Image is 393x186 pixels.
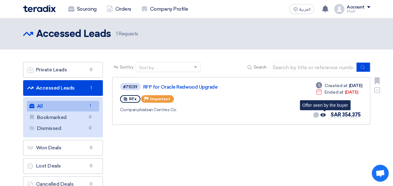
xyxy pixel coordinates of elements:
[23,5,56,12] img: Teradix logo
[325,82,347,89] span: Created at
[87,114,94,121] span: 0
[27,101,99,111] a: All
[116,30,138,38] span: Requests
[87,103,94,109] span: 1
[302,103,348,108] div: Offer seen by the buyer
[23,80,103,96] a: Accessed Leads1
[116,31,118,37] span: 1
[325,89,343,96] span: Ended at
[23,158,103,174] a: Lost Deals0
[120,64,134,70] span: Sort by
[136,2,193,16] a: Company Profile
[269,63,357,72] input: Search by title or reference number
[88,67,95,73] span: 0
[120,106,301,113] div: Arabian Centres Co.
[253,64,266,70] span: Search
[102,2,136,16] a: Orders
[87,125,94,132] span: 0
[347,5,365,10] div: Account
[36,28,111,40] h2: Accessed Leads
[150,97,170,101] span: Important
[129,97,137,101] span: RFx
[23,62,103,78] a: Private Leads0
[316,82,362,89] div: [DATE]
[88,163,95,169] span: 0
[120,107,139,112] span: Company
[143,84,300,90] a: RFP for Oracle Redwood Upgrade
[330,112,361,118] span: SAR 354,375
[372,165,389,182] a: Open chat
[27,112,99,123] a: Bookmarked
[88,145,95,151] span: 0
[139,65,154,71] div: Sort by
[299,7,310,12] span: العربية
[27,123,99,134] a: Dismissed
[347,10,370,13] div: Khalil
[23,140,103,156] a: Won Deals0
[123,85,138,89] div: #71039
[316,89,358,96] div: [DATE]
[334,4,344,14] img: profile_test.png
[63,2,102,16] a: Sourcing
[289,4,314,14] button: العربية
[88,85,95,91] span: 1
